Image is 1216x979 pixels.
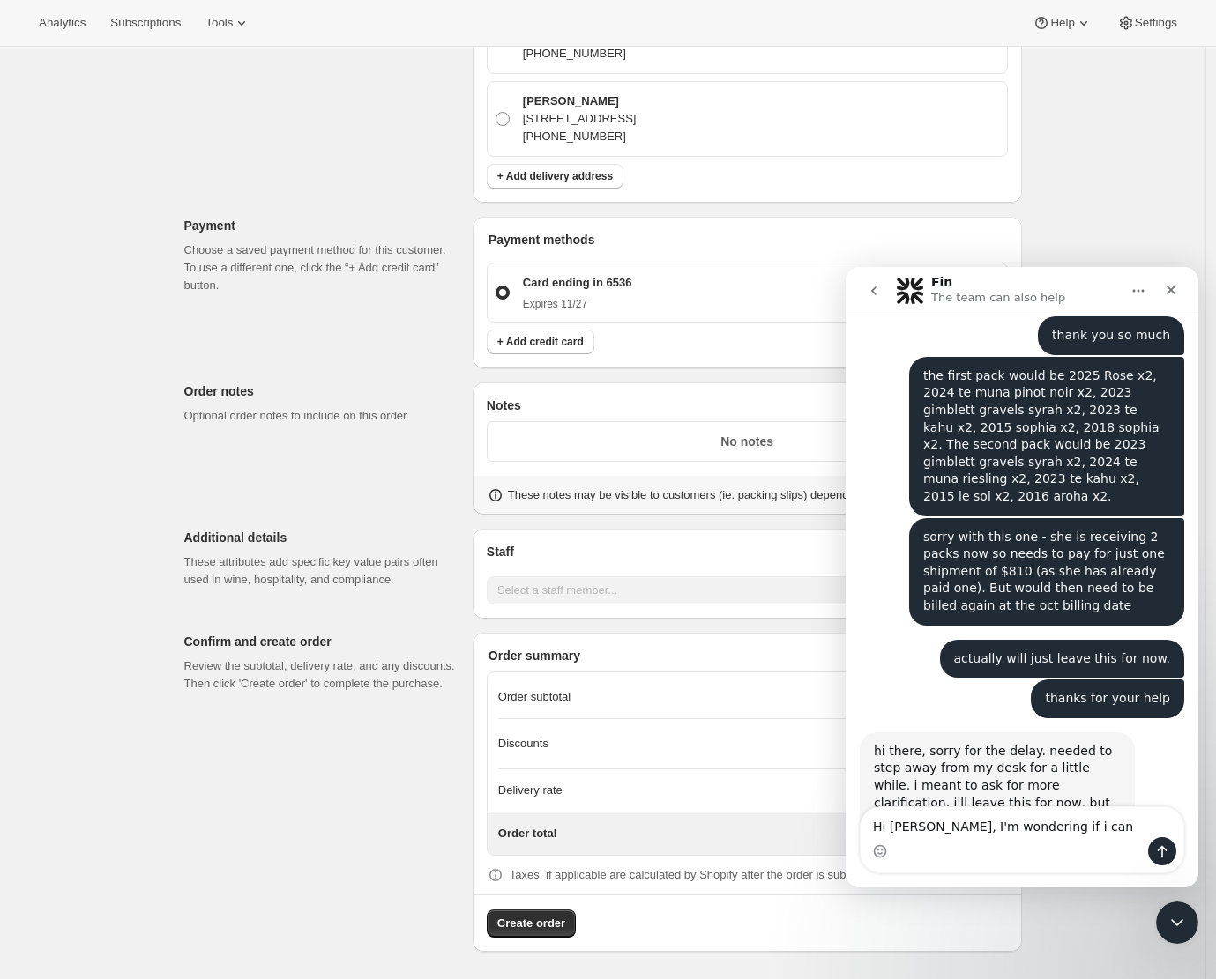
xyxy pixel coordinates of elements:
p: Order notes [184,382,459,400]
span: Help [1050,16,1074,30]
button: Send a message… [302,570,331,598]
button: Settings [1107,11,1188,35]
p: [PHONE_NUMBER] [523,45,637,63]
p: Order subtotal [498,688,571,706]
button: Subscriptions [100,11,191,35]
p: Expires 11/27 [523,297,632,311]
span: Settings [1135,16,1177,30]
p: Order total [498,825,556,842]
p: [STREET_ADDRESS] [523,110,637,128]
button: + Add delivery address [487,164,623,189]
button: Emoji picker [27,577,41,591]
span: Notes [487,397,521,414]
p: Taxes, if applicable are calculated by Shopify after the order is submitted [510,866,877,884]
p: Payment [184,217,459,234]
span: + Add delivery address [497,169,613,183]
div: Adrian says… [14,465,339,716]
p: Discounts [498,735,548,753]
p: Card ending in 6536 [523,274,632,292]
button: Analytics [28,11,96,35]
p: [PHONE_NUMBER] [523,128,637,145]
p: [PERSON_NAME] [523,93,637,110]
span: Subscriptions [110,16,181,30]
span: Tools [205,16,233,30]
p: These attributes add specific key value pairs often used in wine, hospitality, and compliance. [184,553,459,589]
p: Additional details [184,529,459,546]
button: Tools [195,11,261,35]
textarea: Message… [15,540,338,570]
iframe: Intercom live chat [846,267,1198,887]
p: Payment methods [489,231,1008,248]
button: + Add credit card [487,330,594,354]
p: Choose a saved payment method for this customer. To use a different one, click the “+ Add credit ... [184,241,459,294]
div: hi there, sorry for the delay. needed to step away from my desk for a little while. i meant to as... [14,465,289,677]
span: Create order [497,915,565,932]
p: Confirm and create order [184,633,459,650]
p: Order summary [489,647,1008,664]
span: Staff [487,543,514,562]
p: These notes may be visible to customers (ie. packing slips) depending on your setup [508,486,936,504]
p: Delivery rate [498,782,563,799]
p: Review the subtotal, delivery rate, and any discounts. Then click 'Create order' to complete the ... [184,657,459,693]
p: Optional order notes to include on this order [184,407,459,425]
button: Help [1022,11,1102,35]
button: Create order [487,909,576,938]
span: + Add credit card [497,335,584,349]
p: No notes [498,433,996,450]
iframe: Intercom live chat [1156,901,1198,944]
div: hi there, sorry for the delay. needed to step away from my desk for a little while. i meant to as... [28,476,275,666]
span: Analytics [39,16,86,30]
